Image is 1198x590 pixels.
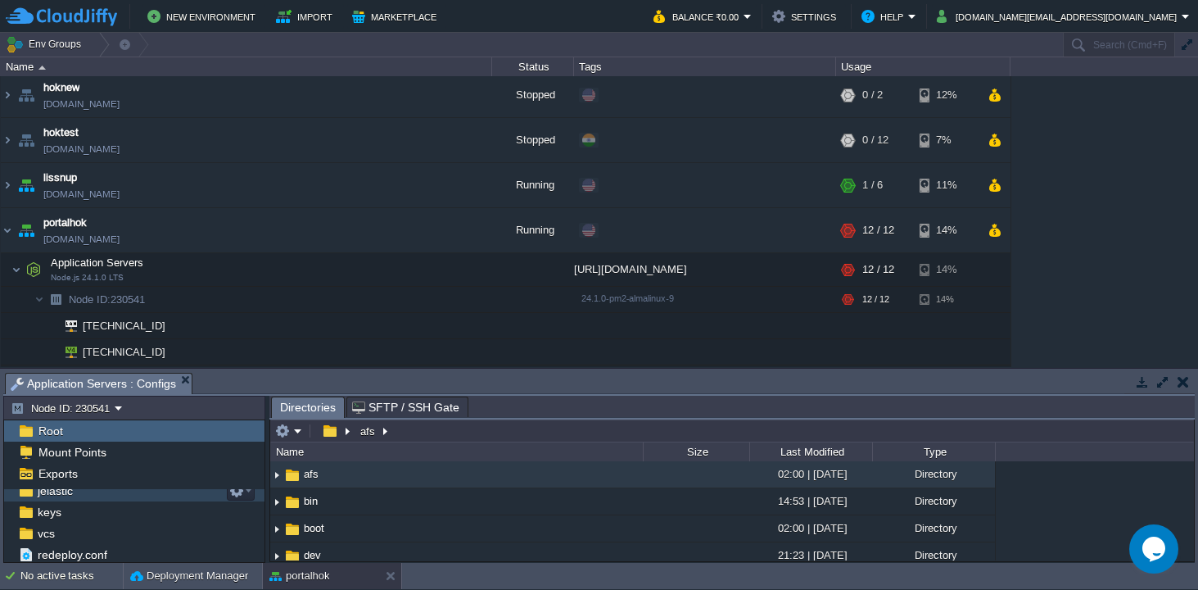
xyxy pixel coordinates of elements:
button: Marketplace [352,7,441,26]
div: Stopped [492,73,574,117]
a: redeploy.conf [34,547,110,562]
div: Running [492,163,574,207]
a: Application ServersNode.js 24.1.0 LTS [49,256,146,269]
iframe: chat widget [1129,524,1182,574]
div: 14% [920,208,973,252]
a: afs [301,467,321,481]
div: 0 / 2 [862,73,883,117]
span: dev [301,548,323,562]
button: Help [861,7,908,26]
span: Node ID: [69,293,111,306]
img: AMDAwAAAACH5BAEAAAAALAAAAAABAAEAAAICRAEAOw== [44,313,54,338]
a: [DOMAIN_NAME] [43,231,120,247]
img: AMDAwAAAACH5BAEAAAAALAAAAAABAAEAAAICRAEAOw== [15,208,38,252]
a: [DOMAIN_NAME] [43,186,120,202]
div: 0 / 12 [862,118,888,162]
a: Exports [35,466,80,481]
img: AMDAwAAAACH5BAEAAAAALAAAAAABAAEAAAICRAEAOw== [54,313,77,338]
div: 12 / 12 [862,287,889,312]
div: No active tasks [20,563,123,589]
img: AMDAwAAAACH5BAEAAAAALAAAAAABAAEAAAICRAEAOw== [15,118,38,162]
div: Directory [872,461,995,487]
img: AMDAwAAAACH5BAEAAAAALAAAAAABAAEAAAICRAEAOw== [54,339,77,365]
a: vcs [34,526,57,541]
button: afs [358,424,379,438]
button: Deployment Manager [130,568,248,584]
img: AMDAwAAAACH5BAEAAAAALAAAAAABAAEAAAICRAEAOw== [44,365,54,391]
div: Tags [575,57,835,76]
span: [TECHNICAL_ID] [81,313,168,338]
a: Mount Points [35,445,109,460]
a: lissnup [43,170,77,186]
img: AMDAwAAAACH5BAEAAAAALAAAAAABAAEAAAICRAEAOw== [283,547,301,565]
button: Balance ₹0.00 [653,7,744,26]
a: hoktest [43,125,79,141]
div: Last Modified [751,442,872,461]
img: AMDAwAAAACH5BAEAAAAALAAAAAABAAEAAAICRAEAOw== [270,543,283,569]
img: AMDAwAAAACH5BAEAAAAALAAAAAABAAEAAAICRAEAOw== [22,253,45,286]
div: Usage [837,57,1010,76]
div: 12 / 12 [862,253,894,286]
img: AMDAwAAAACH5BAEAAAAALAAAAAABAAEAAAICRAEAOw== [1,208,14,252]
span: Public IPv6 [81,365,140,391]
div: Name [2,57,491,76]
img: AMDAwAAAACH5BAEAAAAALAAAAAABAAEAAAICRAEAOw== [1,73,14,117]
div: Status [493,57,573,76]
img: AMDAwAAAACH5BAEAAAAALAAAAAABAAEAAAICRAEAOw== [283,466,301,484]
img: AMDAwAAAACH5BAEAAAAALAAAAAABAAEAAAICRAEAOw== [54,365,77,391]
div: 11% [920,163,973,207]
img: AMDAwAAAACH5BAEAAAAALAAAAAABAAEAAAICRAEAOw== [38,66,46,70]
div: 7% [920,118,973,162]
div: 02:00 | [DATE] [749,461,872,487]
div: Name [272,442,643,461]
img: AMDAwAAAACH5BAEAAAAALAAAAAABAAEAAAICRAEAOw== [1,118,14,162]
img: AMDAwAAAACH5BAEAAAAALAAAAAABAAEAAAICRAEAOw== [34,287,44,312]
img: AMDAwAAAACH5BAEAAAAALAAAAAABAAEAAAICRAEAOw== [11,253,21,286]
a: [TECHNICAL_ID] [81,320,168,332]
a: portalhok [43,215,87,231]
img: AMDAwAAAACH5BAEAAAAALAAAAAABAAEAAAICRAEAOw== [270,516,283,542]
span: 230541 [67,293,147,306]
span: 24.1.0-pm2-almalinux-9 [581,293,674,303]
div: 02:00 | [DATE] [749,515,872,541]
a: jelastic [34,483,75,498]
a: [DOMAIN_NAME] [43,141,120,157]
button: [DOMAIN_NAME][EMAIL_ADDRESS][DOMAIN_NAME] [937,7,1182,26]
img: AMDAwAAAACH5BAEAAAAALAAAAAABAAEAAAICRAEAOw== [283,493,301,511]
a: [TECHNICAL_ID] [81,346,168,358]
a: Root [35,424,66,438]
button: Import [276,7,337,26]
div: Directory [872,542,995,568]
img: AMDAwAAAACH5BAEAAAAALAAAAAABAAEAAAICRAEAOw== [44,339,54,365]
div: 21:23 | [DATE] [749,542,872,568]
div: Running [492,208,574,252]
img: AMDAwAAAACH5BAEAAAAALAAAAAABAAEAAAICRAEAOw== [270,489,283,515]
a: Node ID:230541 [67,293,147,306]
button: New Environment [147,7,260,26]
span: Application Servers : Configs [11,374,176,394]
a: keys [34,505,64,520]
div: [URL][DOMAIN_NAME] [574,253,836,286]
span: SFTP / SSH Gate [352,397,459,417]
a: boot [301,521,327,535]
div: 14% [920,287,973,312]
span: Directories [280,397,336,418]
img: CloudJiffy [6,7,117,27]
span: Application Servers [49,256,146,270]
div: Stopped [492,118,574,162]
div: Directory [872,488,995,514]
a: bin [301,494,320,508]
img: AMDAwAAAACH5BAEAAAAALAAAAAABAAEAAAICRAEAOw== [15,73,38,117]
span: Node.js 24.1.0 LTS [51,273,124,283]
div: 14:53 | [DATE] [749,488,872,514]
a: hoknew [43,79,79,96]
